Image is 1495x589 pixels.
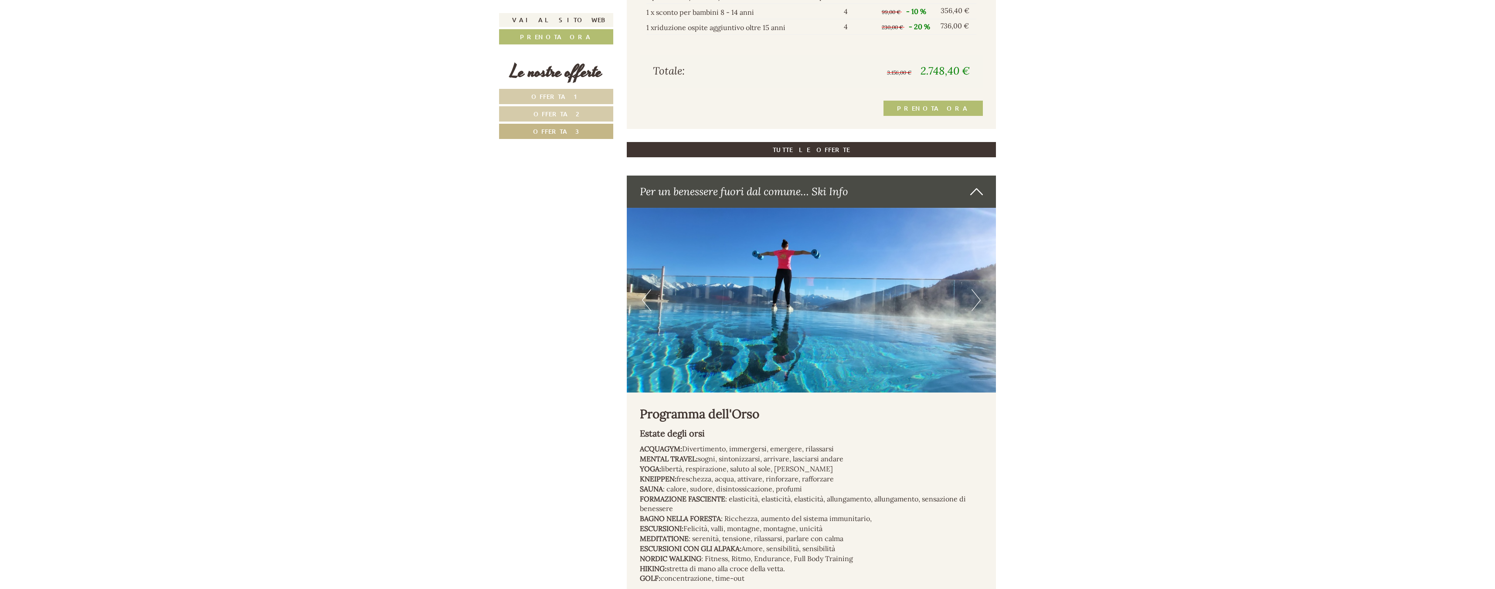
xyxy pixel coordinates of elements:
strong: ESCURSIONI CON GLI ALPAKA: [640,544,741,553]
div: Le nostre offerte [499,60,613,85]
span: 2.748,40 € [921,64,970,78]
span: Estate degli orsi [640,428,705,439]
span: Offerta 1 [531,92,581,101]
strong: BAGNO NELLA FORESTA [640,514,721,523]
button: Previous [642,289,651,311]
strong: GOLF: [640,574,660,582]
a: Prenota ora [499,29,613,44]
strong: SAUNA [640,484,663,493]
span: 99,00 € [882,9,900,15]
td: 1 xriduzione ospite aggiuntivo oltre 15 anni [646,19,840,35]
span: Offerta 3 [533,127,579,135]
span: - 20 % [909,22,930,31]
button: Next [972,289,981,311]
strong: HIKING: [640,564,666,573]
strong: FORMAZIONE FASCIENTE [640,494,725,503]
a: Vai al sito web [499,13,613,27]
td: 1 x sconto per bambini 8 - 14 anni [646,3,840,19]
strong: YOGA: [640,464,661,473]
strong: KNEIPPEN: [640,474,676,483]
strong: MENTAL TRAVEL: [640,454,698,463]
div: Per un benessere fuori dal comune… Ski Info [627,176,996,208]
span: - 10 % [906,7,926,16]
a: Prenota ora [883,101,983,116]
td: 356,40 € [937,3,976,19]
span: Offerta 2 [533,110,579,118]
strong: ACQUAGYM: [640,444,682,453]
strong: MEDITATIONE [640,534,689,543]
a: TUTTE LE OFFERTE [627,142,996,157]
strong: NORDIC WALKING [640,554,701,563]
td: 4 [840,19,878,35]
p: Divertimento, immergersi, emergere, rilassarsi sogni, sintonizzarsi, arrivare, lasciarsi andare l... [640,444,983,583]
td: 736,00 € [937,19,976,35]
div: Totale: [646,64,812,78]
td: 4 [840,3,878,19]
strong: ESCURSIONI: [640,524,683,533]
span: 230,00 € [882,24,903,30]
span: 3.156,00 € [887,69,911,76]
span: Programma dell'Orso [640,406,759,422]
